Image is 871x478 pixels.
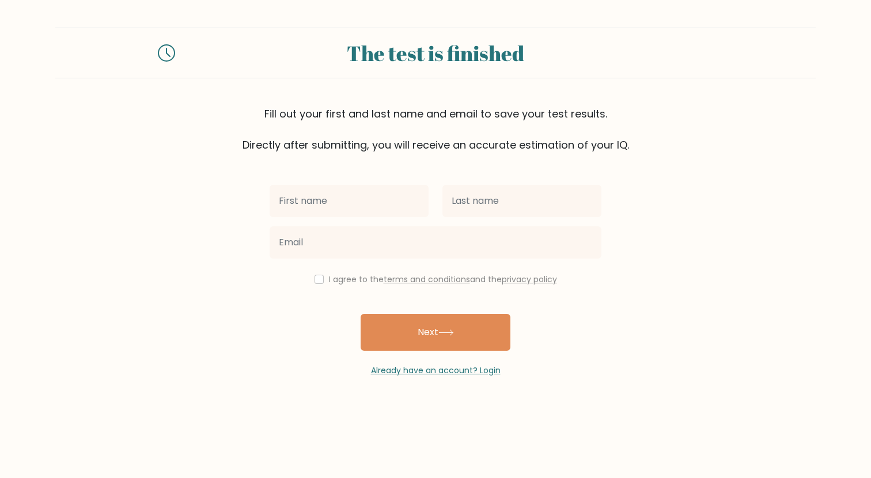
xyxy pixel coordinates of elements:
input: First name [270,185,429,217]
div: Fill out your first and last name and email to save your test results. Directly after submitting,... [55,106,816,153]
label: I agree to the and the [329,274,557,285]
input: Email [270,226,601,259]
div: The test is finished [189,37,682,69]
input: Last name [442,185,601,217]
a: privacy policy [502,274,557,285]
a: terms and conditions [384,274,470,285]
a: Already have an account? Login [371,365,501,376]
button: Next [361,314,510,351]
